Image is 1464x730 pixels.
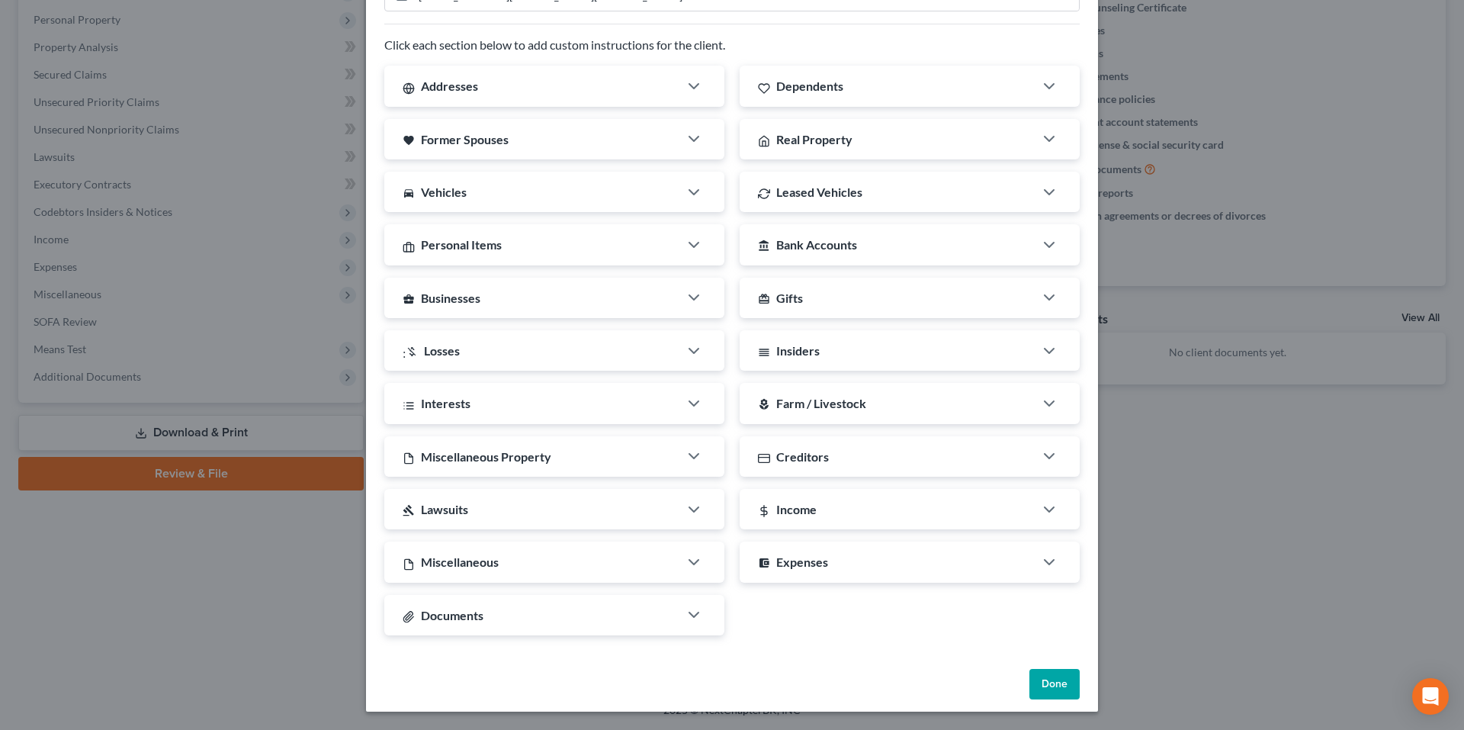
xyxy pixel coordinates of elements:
span: Farm / Livestock [776,396,866,410]
div: Open Intercom Messenger [1412,678,1449,715]
span: Real Property [776,132,852,146]
i: account_balance [758,240,770,252]
i: card_giftcard [758,293,770,305]
span: Addresses [421,79,478,93]
i: :money_off [403,346,418,358]
span: Miscellaneous [421,555,499,569]
span: Gifts [776,291,803,305]
i: gavel [403,504,415,516]
i: favorite [403,134,415,146]
span: Dependents [776,79,843,93]
i: business_center [403,293,415,305]
span: Businesses [421,291,480,305]
span: Income [776,502,817,516]
span: Personal Items [421,237,502,252]
span: Bank Accounts [776,237,857,252]
span: Expenses [776,555,828,569]
span: Leased Vehicles [776,185,862,199]
button: Done [1029,669,1080,699]
span: Interests [421,396,470,410]
i: account_balance_wallet [758,557,770,569]
span: Miscellaneous Property [421,449,551,464]
span: Insiders [776,343,820,358]
i: directions_car [403,187,415,199]
span: Creditors [776,449,829,464]
p: Click each section below to add custom instructions for the client. [384,37,1080,54]
span: Documents [421,608,483,622]
span: Former Spouses [421,132,509,146]
span: Losses [424,343,460,358]
span: Lawsuits [421,502,468,516]
span: Vehicles [421,185,467,199]
i: local_florist [758,398,770,410]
